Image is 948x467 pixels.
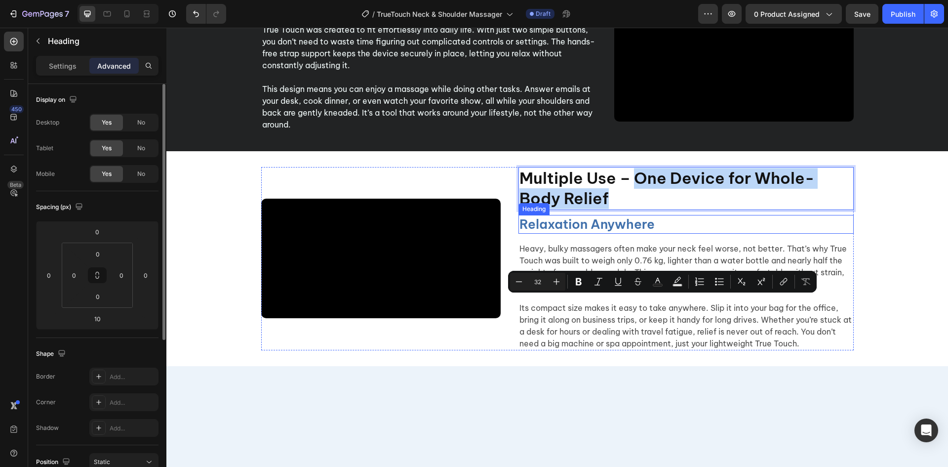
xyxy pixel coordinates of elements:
p: This design means you can enjoy a massage while doing other tasks. Answer emails at your desk, co... [96,55,429,103]
div: Add... [110,373,156,382]
iframe: Design area [166,28,948,467]
button: Save [846,4,878,24]
input: 0px [114,268,129,283]
div: Border [36,372,55,381]
p: 7 [65,8,69,20]
input: 0 [41,268,56,283]
button: 0 product assigned [746,4,842,24]
span: 0 product assigned [754,9,820,19]
span: TrueTouch Neck & Shoulder Massager [377,9,502,19]
span: / [372,9,375,19]
div: Shape [36,347,68,361]
h2: Relaxation Anywhere [352,187,687,206]
p: Advanced [97,61,131,71]
span: No [137,144,145,153]
input: 10 [87,311,107,326]
div: 450 [9,105,24,113]
p: Its compact size makes it easy to take anywhere. Slip it into your bag for the office, bring it a... [353,274,686,322]
span: No [137,118,145,127]
div: Editor contextual toolbar [508,271,817,293]
span: Yes [102,170,112,178]
video: Video [95,171,334,291]
div: Undo/Redo [186,4,226,24]
button: Publish [882,4,924,24]
span: Static [94,458,110,466]
div: Mobile [36,170,55,178]
span: Save [854,10,870,18]
span: No [137,170,145,178]
span: Yes [102,144,112,153]
span: Yes [102,118,112,127]
input: 0px [88,247,108,261]
input: 0 [87,224,107,239]
div: Heading [354,177,381,186]
p: Heavy, bulky massagers often make your neck feel worse, not better. That’s why True Touch was bui... [353,215,686,262]
div: Display on [36,93,79,107]
div: Add... [110,424,156,433]
div: Beta [7,181,24,189]
p: Heading [48,35,155,47]
input: 0 [138,268,153,283]
div: Open Intercom Messenger [914,419,938,442]
div: Corner [36,398,56,407]
div: Add... [110,398,156,407]
input: 0px [67,268,81,283]
h2: Rich Text Editor. Editing area: main [352,139,687,182]
div: Spacing (px) [36,201,85,214]
div: Desktop [36,118,59,127]
p: Multiple Use – One Device for Whole-Body Relief [353,140,686,181]
div: Publish [891,9,915,19]
div: Tablet [36,144,53,153]
input: 0px [88,289,108,304]
button: 7 [4,4,74,24]
p: Settings [49,61,77,71]
div: Shadow [36,424,59,432]
span: Draft [536,9,551,18]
